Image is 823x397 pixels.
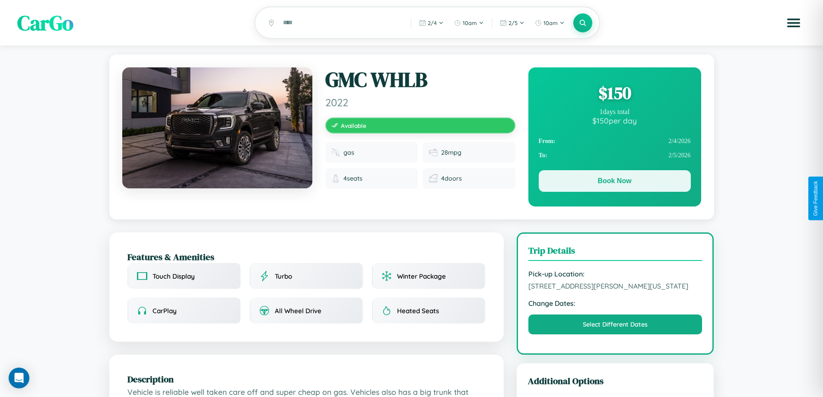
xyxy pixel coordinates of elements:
img: Seats [331,174,340,183]
h3: Additional Options [528,375,703,387]
span: Winter Package [397,272,446,280]
span: gas [343,149,354,156]
span: Heated Seats [397,307,439,315]
h1: GMC WHLB [325,67,515,92]
h3: Trip Details [528,244,702,261]
span: Touch Display [153,272,195,280]
strong: To: [539,152,547,159]
strong: Change Dates: [528,299,702,308]
button: 10am [450,16,488,30]
button: Open menu [782,11,806,35]
img: GMC WHLB 2022 [122,67,312,188]
button: 2/4 [415,16,448,30]
strong: From: [539,137,556,145]
img: Fuel type [331,148,340,157]
span: 10am [463,19,477,26]
div: 1 days total [539,108,691,116]
span: 2 / 5 [508,19,518,26]
button: 2/5 [496,16,529,30]
span: 28 mpg [441,149,461,156]
div: Give Feedback [813,181,819,216]
span: Turbo [275,272,292,280]
span: Available [341,122,366,129]
img: Doors [429,174,438,183]
span: All Wheel Drive [275,307,321,315]
strong: Pick-up Location: [528,270,702,278]
span: 10am [543,19,558,26]
button: Book Now [539,170,691,192]
button: 10am [531,16,569,30]
span: CarPlay [153,307,177,315]
div: $ 150 per day [539,116,691,125]
h2: Features & Amenities [127,251,486,263]
div: 2 / 4 / 2026 [539,134,691,148]
span: 2 / 4 [428,19,437,26]
div: 2 / 5 / 2026 [539,148,691,162]
span: 2022 [325,96,515,109]
button: Select Different Dates [528,314,702,334]
div: $ 150 [539,81,691,105]
span: 4 seats [343,175,362,182]
h2: Description [127,373,486,385]
div: Open Intercom Messenger [9,368,29,388]
span: CarGo [17,9,73,37]
img: Fuel efficiency [429,148,438,157]
span: [STREET_ADDRESS][PERSON_NAME][US_STATE] [528,282,702,290]
span: 4 doors [441,175,462,182]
